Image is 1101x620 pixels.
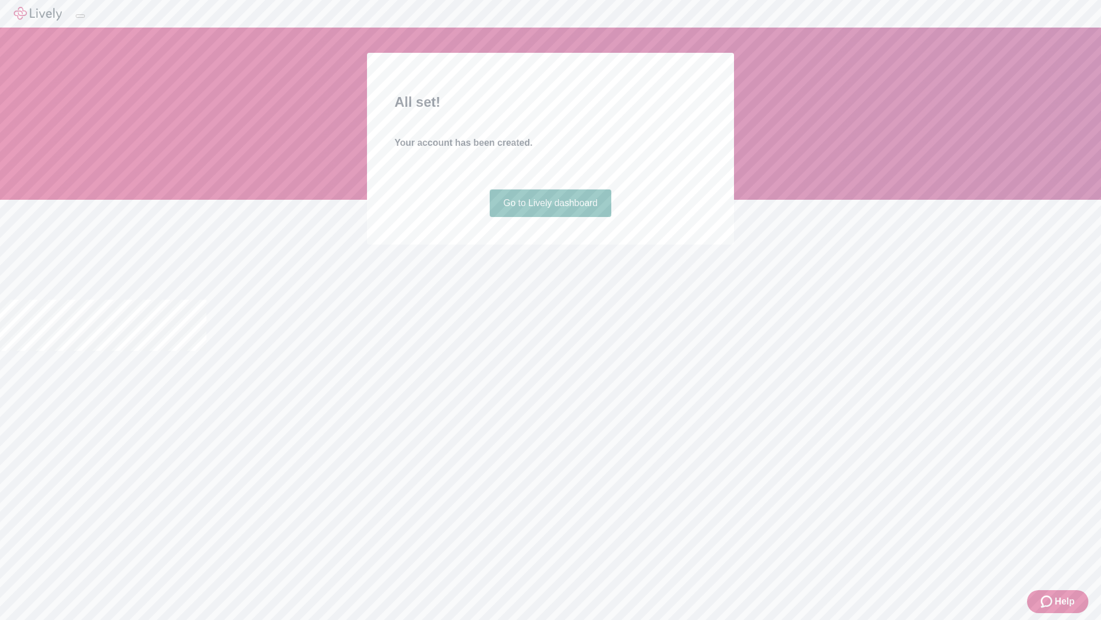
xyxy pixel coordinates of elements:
[76,14,85,18] button: Log out
[1041,595,1055,609] svg: Zendesk support icon
[1055,595,1075,609] span: Help
[1027,590,1088,613] button: Zendesk support iconHelp
[395,92,706,113] h2: All set!
[14,7,62,21] img: Lively
[490,189,612,217] a: Go to Lively dashboard
[395,136,706,150] h4: Your account has been created.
